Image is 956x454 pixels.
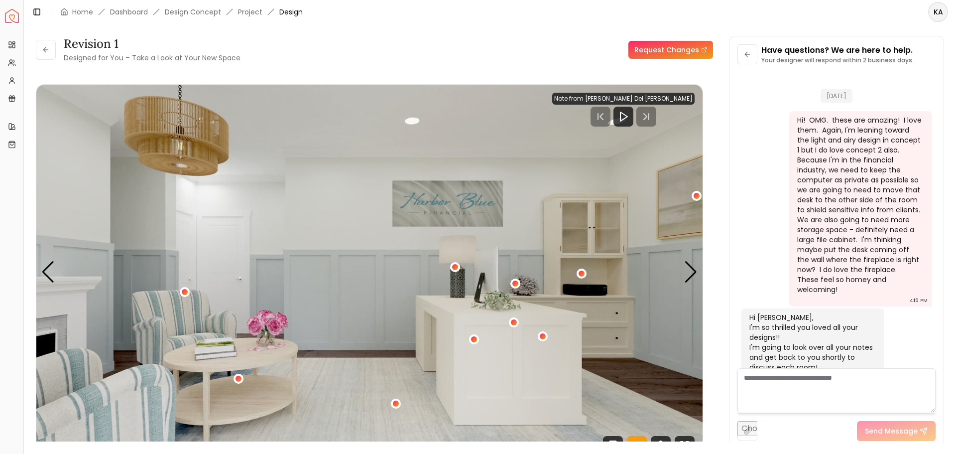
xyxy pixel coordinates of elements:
[684,261,698,283] div: Next slide
[821,89,852,103] span: [DATE]
[928,2,948,22] button: KA
[238,7,262,17] a: Project
[5,9,19,23] a: Spacejoy
[72,7,93,17] a: Home
[617,111,629,123] svg: Play
[64,53,240,63] small: Designed for You – Take a Look at Your New Space
[797,115,922,295] div: Hi! OMG. these are amazing! I love them. Again, I'm leaning toward the light and airy design in c...
[165,7,221,17] li: Design Concept
[552,93,695,105] div: Note from [PERSON_NAME] Del [PERSON_NAME]
[761,44,914,56] p: Have questions? We are here to help.
[110,7,148,17] a: Dashboard
[929,3,947,21] span: KA
[628,41,713,59] a: Request Changes
[279,7,303,17] span: Design
[749,312,874,372] div: Hi [PERSON_NAME], I'm so thrilled you loved all your designs!! I'm going to look over all your no...
[64,36,240,52] h3: Revision 1
[5,9,19,23] img: Spacejoy Logo
[910,296,928,305] div: 4:15 PM
[761,56,914,64] p: Your designer will respond within 2 business days.
[60,7,303,17] nav: breadcrumb
[41,261,55,283] div: Previous slide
